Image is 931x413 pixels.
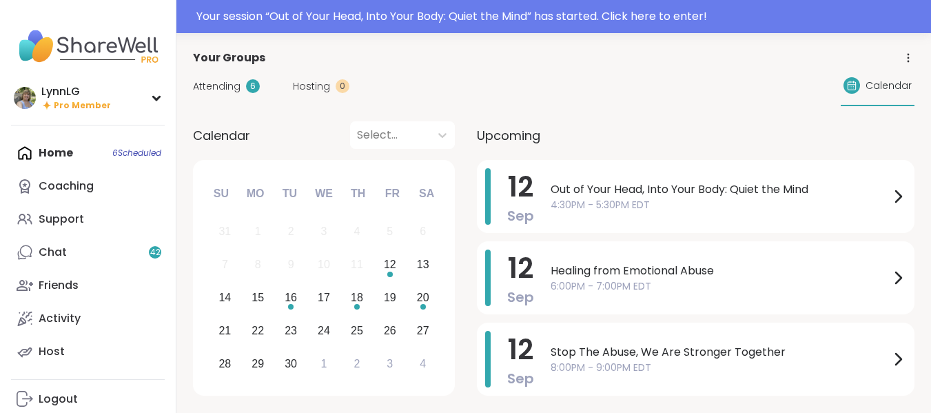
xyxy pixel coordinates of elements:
div: 23 [285,321,297,340]
div: Not available Saturday, September 6th, 2025 [408,217,438,247]
div: Not available Thursday, September 11th, 2025 [342,250,372,280]
div: 8 [255,255,261,274]
div: 16 [285,288,297,307]
a: Coaching [11,170,165,203]
div: 3 [387,354,393,373]
div: month 2025-09 [208,215,439,380]
div: 2 [288,222,294,241]
div: Mo [240,179,270,209]
div: Friends [39,278,79,293]
div: 3 [321,222,327,241]
span: Sep [507,206,534,225]
div: Tu [274,179,305,209]
span: Healing from Emotional Abuse [551,263,890,279]
div: 5 [387,222,393,241]
div: Not available Sunday, August 31st, 2025 [210,217,240,247]
div: 27 [417,321,429,340]
span: Out of Your Head, Into Your Body: Quiet the Mind [551,181,890,198]
div: 26 [384,321,396,340]
div: We [309,179,339,209]
div: Choose Saturday, September 20th, 2025 [408,283,438,313]
div: Not available Wednesday, September 3rd, 2025 [309,217,339,247]
div: Not available Wednesday, September 10th, 2025 [309,250,339,280]
div: Sa [411,179,442,209]
div: Su [206,179,236,209]
span: Hosting [293,79,330,94]
img: ShareWell Nav Logo [11,22,165,70]
div: 11 [351,255,363,274]
div: Choose Thursday, October 2nd, 2025 [342,349,372,379]
div: Choose Thursday, September 25th, 2025 [342,316,372,345]
div: Choose Monday, September 22nd, 2025 [243,316,273,345]
div: Your session “ Out of Your Head, Into Your Body: Quiet the Mind ” has started. Click here to enter! [196,8,923,25]
div: Choose Friday, September 19th, 2025 [375,283,405,313]
div: 14 [218,288,231,307]
div: Choose Wednesday, September 17th, 2025 [309,283,339,313]
div: Choose Tuesday, September 16th, 2025 [276,283,306,313]
div: 22 [252,321,264,340]
div: Choose Sunday, September 14th, 2025 [210,283,240,313]
div: Not available Sunday, September 7th, 2025 [210,250,240,280]
div: Choose Thursday, September 18th, 2025 [342,283,372,313]
div: Fr [377,179,407,209]
div: 9 [288,255,294,274]
div: Choose Tuesday, September 30th, 2025 [276,349,306,379]
a: Chat42 [11,236,165,269]
div: Coaching [39,179,94,194]
div: Choose Friday, September 12th, 2025 [375,250,405,280]
div: Choose Sunday, September 21st, 2025 [210,316,240,345]
span: 8:00PM - 9:00PM EDT [551,361,890,375]
div: Choose Friday, September 26th, 2025 [375,316,405,345]
div: Support [39,212,84,227]
a: Support [11,203,165,236]
img: LynnLG [14,87,36,109]
div: Not available Monday, September 1st, 2025 [243,217,273,247]
div: 15 [252,288,264,307]
div: 4 [354,222,360,241]
div: 29 [252,354,264,373]
span: Upcoming [477,126,540,145]
div: Not available Tuesday, September 2nd, 2025 [276,217,306,247]
a: Host [11,335,165,368]
div: Not available Monday, September 8th, 2025 [243,250,273,280]
div: 7 [222,255,228,274]
div: Choose Monday, September 15th, 2025 [243,283,273,313]
div: Choose Wednesday, October 1st, 2025 [309,349,339,379]
div: Chat [39,245,67,260]
div: Choose Saturday, October 4th, 2025 [408,349,438,379]
div: Logout [39,392,78,407]
div: 12 [384,255,396,274]
div: Th [343,179,374,209]
div: Not available Thursday, September 4th, 2025 [342,217,372,247]
div: Choose Friday, October 3rd, 2025 [375,349,405,379]
span: Calendar [866,79,912,93]
div: Choose Sunday, September 28th, 2025 [210,349,240,379]
div: 0 [336,79,349,93]
div: 28 [218,354,231,373]
span: Pro Member [54,100,111,112]
div: Choose Monday, September 29th, 2025 [243,349,273,379]
div: 18 [351,288,363,307]
span: 12 [508,330,533,369]
div: 6 [420,222,426,241]
span: Stop The Abuse, We Are Stronger Together [551,344,890,361]
div: 19 [384,288,396,307]
span: 12 [508,168,533,206]
span: 12 [508,249,533,288]
span: Sep [507,369,534,388]
div: Activity [39,311,81,326]
span: Your Groups [193,50,265,66]
span: 4:30PM - 5:30PM EDT [551,198,890,212]
div: LynnLG [41,84,111,99]
div: 17 [318,288,330,307]
div: 2 [354,354,360,373]
div: 31 [218,222,231,241]
span: 6:00PM - 7:00PM EDT [551,279,890,294]
span: Sep [507,288,534,307]
span: 42 [150,247,161,259]
div: 20 [417,288,429,307]
div: 6 [246,79,260,93]
a: Friends [11,269,165,302]
div: 21 [218,321,231,340]
div: Not available Friday, September 5th, 2025 [375,217,405,247]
